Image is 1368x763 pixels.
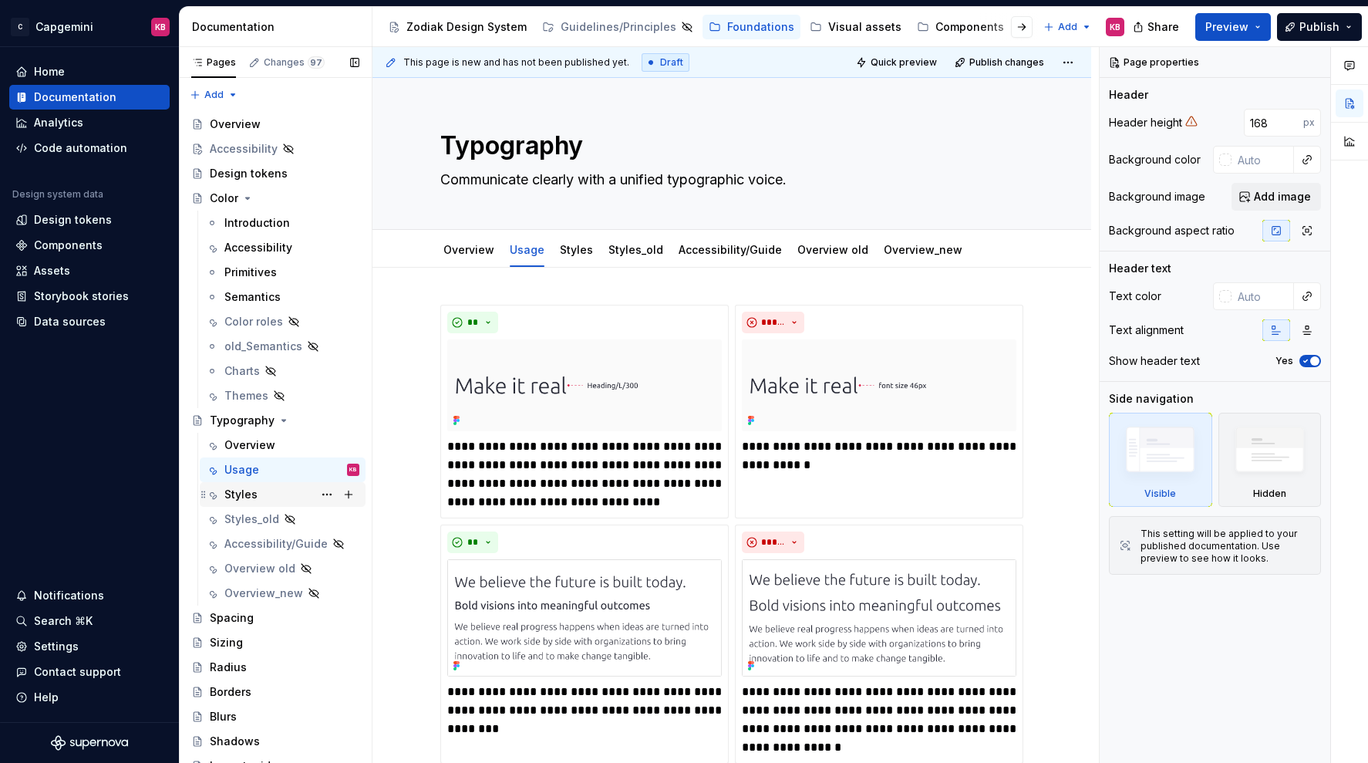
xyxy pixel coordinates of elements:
[437,167,1020,192] textarea: Communicate clearly with a unified typographic voice.
[185,630,366,655] a: Sizing
[210,610,254,626] div: Spacing
[200,235,366,260] a: Accessibility
[34,639,79,654] div: Settings
[9,258,170,283] a: Assets
[443,243,494,256] a: Overview
[703,15,800,39] a: Foundations
[224,487,258,502] div: Styles
[1232,282,1294,310] input: Auto
[9,136,170,160] a: Code automation
[1254,189,1311,204] span: Add image
[185,186,366,211] a: Color
[185,680,366,704] a: Borders
[911,15,1010,39] a: Components
[950,52,1051,73] button: Publish changes
[224,586,303,601] div: Overview_new
[34,89,116,105] div: Documentation
[51,735,128,751] a: Supernova Logo
[185,704,366,729] a: Blurs
[1109,391,1194,407] div: Side navigation
[210,413,275,428] div: Typography
[200,309,366,334] a: Color roles
[1218,413,1322,507] div: Hidden
[560,243,593,256] a: Styles
[672,233,788,265] div: Accessibility/Guide
[200,507,366,532] a: Styles_old
[9,208,170,232] a: Design tokens
[185,84,243,106] button: Add
[185,655,366,680] a: Radius
[437,127,1020,164] textarea: Typography
[602,233,669,265] div: Styles_old
[192,19,366,35] div: Documentation
[224,363,260,379] div: Charts
[9,59,170,84] a: Home
[1144,488,1176,500] div: Visible
[185,161,366,186] a: Design tokens
[1039,16,1097,38] button: Add
[185,137,366,161] a: Accessibility
[804,15,908,39] a: Visual assets
[185,729,366,754] a: Shadows
[608,243,663,256] a: Styles_old
[1232,183,1321,211] button: Add image
[935,19,1004,35] div: Components
[34,263,70,279] div: Assets
[210,684,251,700] div: Borders
[742,559,1016,677] img: 1c5d61ee-7dff-441c-9795-6af4f31d334f.png
[1109,322,1184,338] div: Text alignment
[200,359,366,383] a: Charts
[34,613,93,629] div: Search ⌘K
[1109,353,1200,369] div: Show header text
[34,289,129,304] div: Storybook stories
[200,433,366,457] a: Overview
[1299,19,1339,35] span: Publish
[12,188,103,201] div: Design system data
[3,10,176,43] button: CCapgeminiKB
[9,284,170,309] a: Storybook stories
[9,609,170,633] button: Search ⌘K
[1109,87,1148,103] div: Header
[224,511,279,527] div: Styles_old
[679,243,782,256] a: Accessibility/Guide
[1232,146,1294,174] input: Auto
[9,110,170,135] a: Analytics
[742,339,1016,431] img: 4f83712c-0901-4967-ad91-8ca2188ea1b2.png
[403,56,629,69] span: This page is new and has not been published yet.
[155,21,166,33] div: KB
[210,166,288,181] div: Design tokens
[224,314,283,329] div: Color roles
[828,19,901,35] div: Visual assets
[1275,355,1293,367] label: Yes
[561,19,676,35] div: Guidelines/Principles
[34,238,103,253] div: Components
[224,388,268,403] div: Themes
[200,383,366,408] a: Themes
[1110,21,1120,33] div: KB
[224,240,292,255] div: Accessibility
[210,191,238,206] div: Color
[200,334,366,359] a: old_Semantics
[510,243,544,256] a: Usage
[210,635,243,650] div: Sizing
[34,64,65,79] div: Home
[35,19,93,35] div: Capgemini
[224,561,295,576] div: Overview old
[382,15,533,39] a: Zodiak Design System
[791,233,874,265] div: Overview old
[660,56,683,69] span: Draft
[264,56,325,69] div: Changes
[210,116,261,132] div: Overview
[9,233,170,258] a: Components
[185,606,366,630] a: Spacing
[200,457,366,482] a: UsageKB
[1147,19,1179,35] span: Share
[1125,13,1189,41] button: Share
[1205,19,1248,35] span: Preview
[9,634,170,659] a: Settings
[969,56,1044,69] span: Publish changes
[200,260,366,285] a: Primitives
[224,536,328,552] div: Accessibility/Guide
[437,233,500,265] div: Overview
[210,660,247,675] div: Radius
